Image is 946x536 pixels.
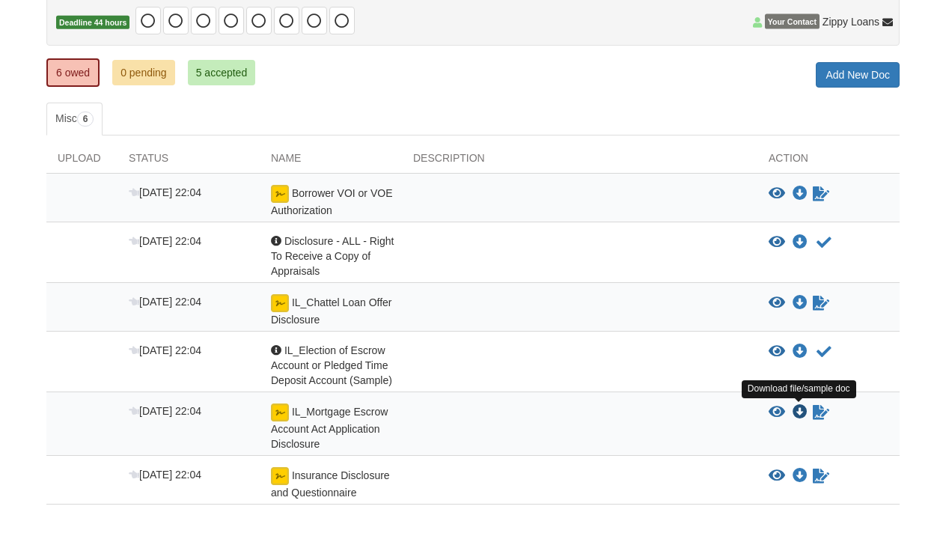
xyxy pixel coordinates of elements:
[56,16,129,30] span: Deadline 44 hours
[271,185,289,203] img: esign icon
[129,469,201,481] span: [DATE] 22:04
[757,150,900,173] div: Action
[271,467,289,485] img: Ready for you to esign
[271,296,392,326] span: IL_Chattel Loan Offer Disclosure
[793,297,808,309] a: Download IL_Chattel Loan Offer Disclosure
[129,296,201,308] span: [DATE] 22:04
[793,406,808,418] a: Download IL_Mortgage Escrow Account Act Application Disclosure
[765,14,820,29] span: Your Contact
[815,234,833,252] button: Acknowledge receipt of document
[129,235,201,247] span: [DATE] 22:04
[46,103,103,135] a: Misc
[811,294,831,312] a: Sign Form
[793,470,808,482] a: Download Insurance Disclosure and Questionnaire
[271,406,388,450] span: IL_Mortgage Escrow Account Act Application Disclosure
[402,150,757,173] div: Description
[769,405,785,420] button: View IL_Mortgage Escrow Account Act Application Disclosure
[271,294,289,312] img: Ready for you to esign
[815,343,833,361] button: Acknowledge receipt of document
[129,405,201,417] span: [DATE] 22:04
[271,187,392,216] span: Borrower VOI or VOE Authorization
[793,237,808,249] a: Download Disclosure - ALL - Right To Receive a Copy of Appraisals
[271,344,392,386] span: IL_Election of Escrow Account or Pledged Time Deposit Account (Sample)
[46,150,118,173] div: Upload
[271,469,390,499] span: Insurance Disclosure and Questionnaire
[118,150,260,173] div: Status
[793,188,808,200] a: Download Borrower VOI or VOE Authorization
[769,469,785,484] button: View Insurance Disclosure and Questionnaire
[46,58,100,87] a: 6 owed
[769,296,785,311] button: View IL_Chattel Loan Offer Disclosure
[769,344,785,359] button: View IL_Election of Escrow Account or Pledged Time Deposit Account (Sample)
[742,380,856,398] div: Download file/sample doc
[129,186,201,198] span: [DATE] 22:04
[129,344,201,356] span: [DATE] 22:04
[271,235,394,277] span: Disclosure - ALL - Right To Receive a Copy of Appraisals
[769,235,785,250] button: View Disclosure - ALL - Right To Receive a Copy of Appraisals
[811,185,831,203] a: Waiting for your co-borrower to e-sign
[769,186,785,201] button: View Borrower VOI or VOE Authorization
[271,403,289,421] img: Ready for you to esign
[112,60,175,85] a: 0 pending
[77,112,94,127] span: 6
[811,403,831,421] a: Sign Form
[260,150,402,173] div: Name
[823,14,879,29] span: Zippy Loans
[811,467,831,485] a: Sign Form
[816,62,900,88] a: Add New Doc
[793,346,808,358] a: Download IL_Election of Escrow Account or Pledged Time Deposit Account (Sample)
[188,60,256,85] a: 5 accepted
